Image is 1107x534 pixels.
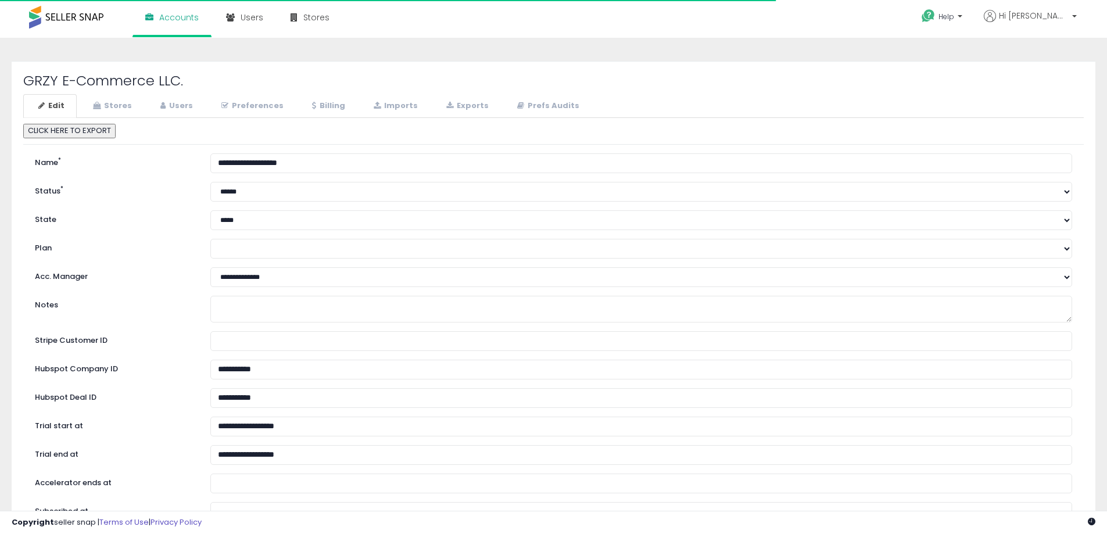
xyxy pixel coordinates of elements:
[303,12,329,23] span: Stores
[26,182,202,197] label: Status
[26,360,202,375] label: Hubspot Company ID
[23,73,1084,88] h2: GRZY E-Commerce LLC.
[431,94,501,118] a: Exports
[999,10,1069,21] span: Hi [PERSON_NAME]
[921,9,936,23] i: Get Help
[159,12,199,23] span: Accounts
[78,94,144,118] a: Stores
[99,517,149,528] a: Terms of Use
[359,94,430,118] a: Imports
[26,474,202,489] label: Accelerator ends at
[23,124,116,138] button: CLICK HERE TO EXPORT
[502,94,592,118] a: Prefs Audits
[26,331,202,346] label: Stripe Customer ID
[26,445,202,460] label: Trial end at
[26,296,202,311] label: Notes
[26,267,202,282] label: Acc. Manager
[23,94,77,118] a: Edit
[26,210,202,225] label: State
[26,417,202,432] label: Trial start at
[151,517,202,528] a: Privacy Policy
[206,94,296,118] a: Preferences
[984,10,1077,36] a: Hi [PERSON_NAME]
[26,502,202,517] label: Subscribed at
[145,94,205,118] a: Users
[297,94,357,118] a: Billing
[12,517,202,528] div: seller snap | |
[12,517,54,528] strong: Copyright
[241,12,263,23] span: Users
[26,388,202,403] label: Hubspot Deal ID
[26,239,202,254] label: Plan
[26,153,202,169] label: Name
[938,12,954,21] span: Help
